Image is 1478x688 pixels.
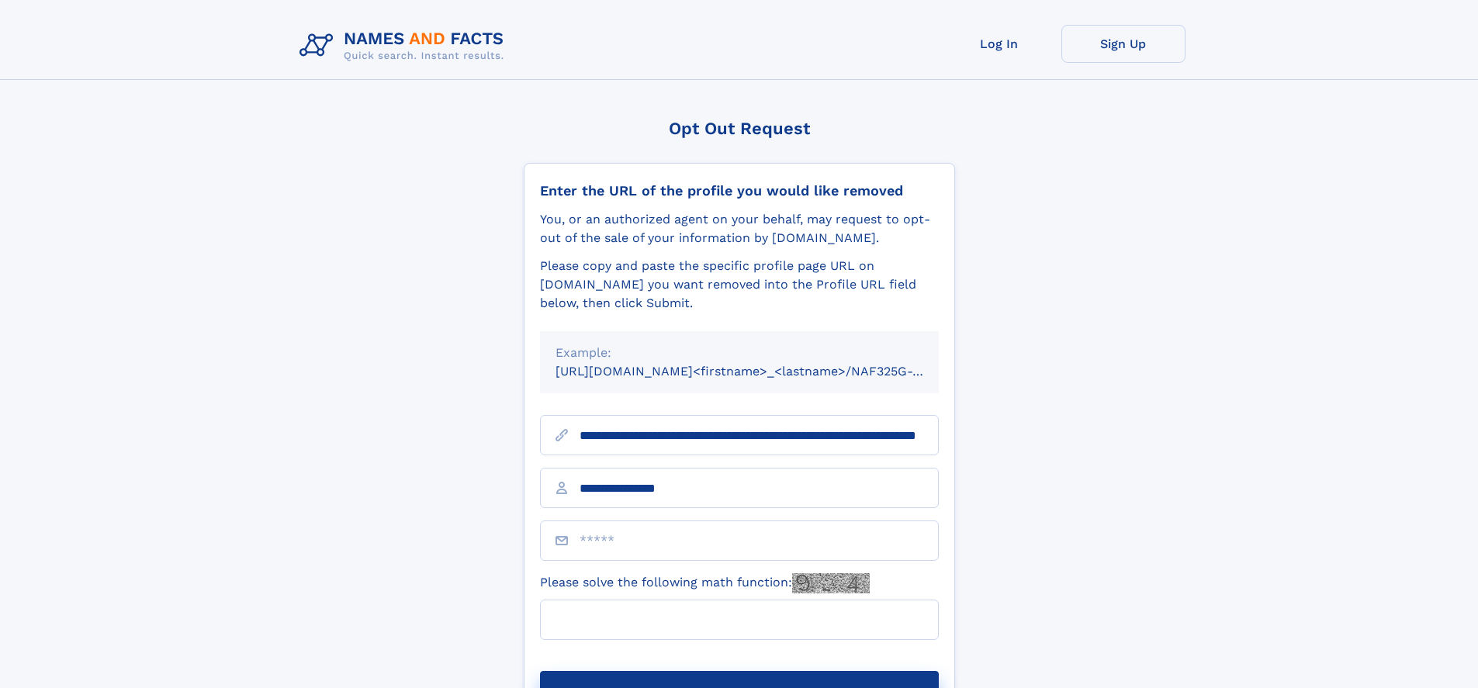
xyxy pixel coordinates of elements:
[540,573,870,593] label: Please solve the following math function:
[524,119,955,138] div: Opt Out Request
[556,364,968,379] small: [URL][DOMAIN_NAME]<firstname>_<lastname>/NAF325G-xxxxxxxx
[937,25,1061,63] a: Log In
[540,257,939,313] div: Please copy and paste the specific profile page URL on [DOMAIN_NAME] you want removed into the Pr...
[556,344,923,362] div: Example:
[1061,25,1186,63] a: Sign Up
[540,210,939,247] div: You, or an authorized agent on your behalf, may request to opt-out of the sale of your informatio...
[540,182,939,199] div: Enter the URL of the profile you would like removed
[293,25,517,67] img: Logo Names and Facts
